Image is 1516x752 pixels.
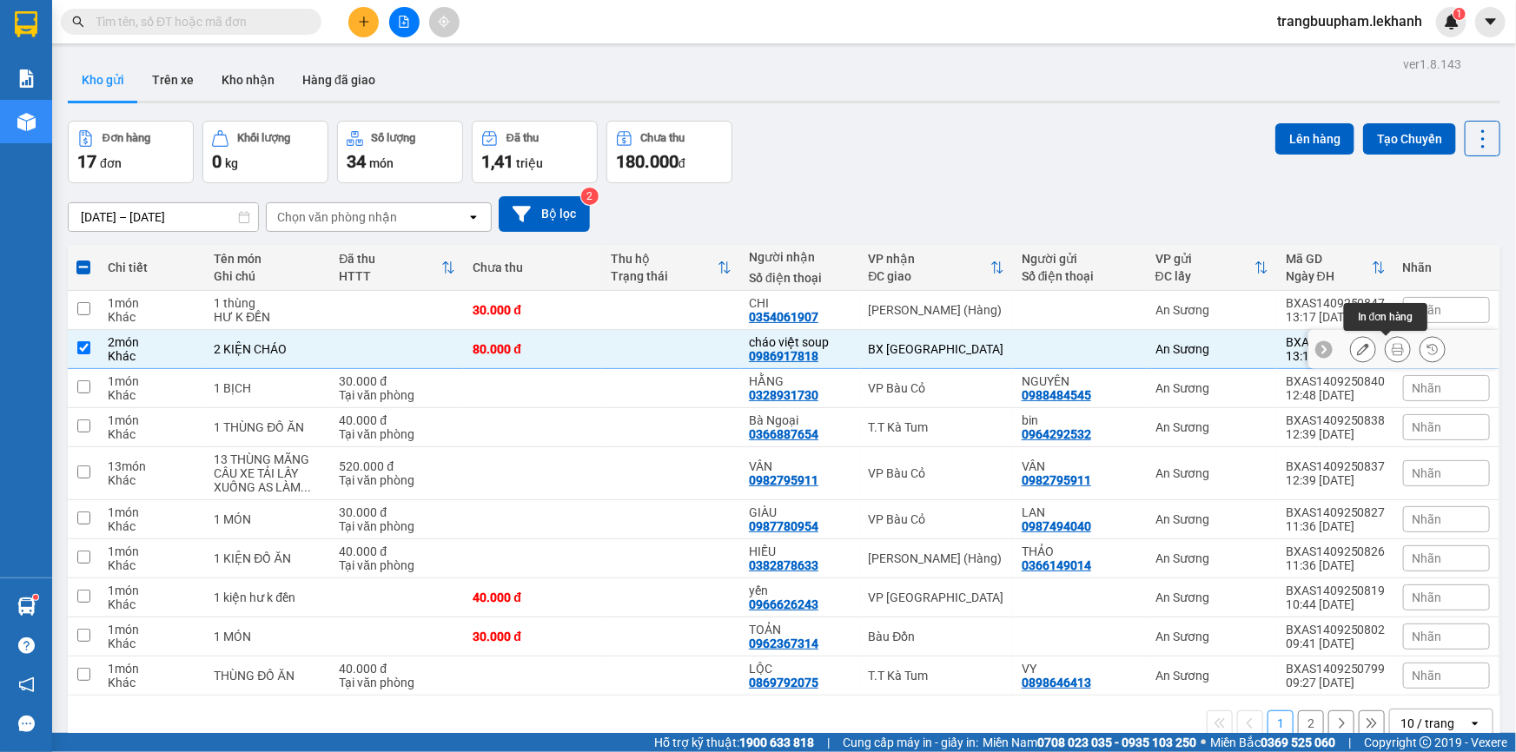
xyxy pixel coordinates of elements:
span: Nhãn [1413,590,1442,604]
div: ĐC lấy [1155,269,1255,283]
div: 1 món [108,413,196,427]
div: 1 món [108,662,196,676]
div: Khác [108,637,196,650]
span: Nhãn [1413,630,1442,643]
div: Số điện thoại [1022,269,1138,283]
div: 0988484545 [1022,388,1091,402]
div: BXAS1409250799 [1286,662,1386,676]
div: Sửa đơn hàng [1350,336,1376,362]
div: Đã thu [339,252,441,266]
div: Ghi chú [214,269,321,283]
div: 12:39 [DATE] [1286,427,1386,441]
div: 40.000 đ [339,544,455,558]
div: 40.000 đ [339,662,455,676]
span: Miền Bắc [1210,733,1335,752]
button: Lên hàng [1275,123,1354,155]
button: Trên xe [138,59,208,101]
div: NGUYÊN [1022,374,1138,388]
div: Khác [108,558,196,572]
div: An Sương [1155,466,1268,480]
div: An Sương [1155,669,1268,683]
div: Số lượng [372,132,416,144]
div: An Sương [1155,630,1268,643]
img: logo-vxr [15,11,37,37]
div: 09:41 [DATE] [1286,637,1386,650]
span: ... [301,480,311,494]
span: HƯ K ĐỀN [70,85,142,103]
button: caret-down [1475,7,1506,37]
div: 10 / trang [1400,715,1454,732]
div: An Sương [1155,590,1268,604]
div: 0382878633 [749,558,818,572]
div: An Sương [1155,512,1268,526]
span: 17 [77,151,96,172]
div: T.T Kà Tum [869,420,1004,434]
div: 30.000 đ [473,630,593,643]
div: Thu hộ [611,252,718,266]
span: đơn [100,156,122,170]
span: Nhãn [1413,512,1442,526]
div: An Sương [1155,551,1268,565]
div: 1 KIỆN ĐỒ ĂN [214,551,321,565]
span: Nhãn [1413,420,1442,434]
div: HƯ K ĐỀN [214,310,321,324]
th: Toggle SortBy [602,245,740,291]
span: 0 [212,151,222,172]
button: Đã thu1,41 triệu [472,121,598,183]
div: 13 món [108,459,196,473]
span: caret-down [1483,14,1499,30]
div: GIÀU [749,505,851,519]
div: Người gửi [1022,252,1138,266]
strong: 0708 023 035 - 0935 103 250 [1037,736,1196,749]
div: Đã thu [506,132,539,144]
span: question-circle [18,637,35,654]
div: BXAS1409250827 [1286,505,1386,519]
button: file-add [389,7,420,37]
th: Toggle SortBy [330,245,464,291]
span: | [1348,733,1351,752]
div: 12:48 [DATE] [1286,388,1386,402]
div: CHI [749,296,851,310]
span: Nhãn [1413,466,1442,480]
div: 0366887654 [749,427,818,441]
button: Đơn hàng17đơn [68,121,194,183]
div: yến [749,584,851,597]
div: Ngày ĐH [1286,269,1372,283]
div: [PERSON_NAME] (Hàng) [869,303,1004,317]
div: Tại văn phòng [339,676,455,689]
sup: 2 [581,188,599,205]
span: 34 [347,151,366,172]
div: 1 món [108,374,196,388]
div: BXAS1409250846 [1286,335,1386,349]
div: 13 THÙNG MÃNG CẦU XE TẢI LẤY XUỐNG AS LÀM BILL [214,452,321,494]
div: Chi tiết [108,261,196,274]
div: cháo việt soup [749,335,851,349]
div: HẰNG [749,374,851,388]
div: LAN [1022,505,1138,519]
div: 1 MÓN [214,512,321,526]
span: món [369,156,394,170]
div: VP Bàu Cỏ [869,381,1004,395]
div: 0982795911 [749,473,818,487]
div: BXAS1409250847 [165,117,306,159]
span: kg [225,156,238,170]
div: Tại văn phòng [339,519,455,533]
button: Kho nhận [208,59,288,101]
button: Số lượng34món [337,121,463,183]
div: 1 MÓN [214,630,321,643]
div: Tên hàng: 1 thùng ( : 1 ) [15,62,306,83]
div: Chưa thu [473,261,593,274]
div: THÙNG ĐỒ ĂN [214,669,321,683]
div: TOẢN [749,623,851,637]
div: VP nhận [869,252,990,266]
div: An Sương [1155,381,1268,395]
div: HIẾU [749,544,851,558]
th: Toggle SortBy [860,245,1013,291]
button: Tạo Chuyến [1363,123,1456,155]
div: 0366149014 [1022,558,1091,572]
div: 1 món [108,296,196,310]
span: aim [438,16,450,28]
div: 11:36 [DATE] [1286,519,1386,533]
div: Khác [108,349,196,363]
div: BXAS1409250837 [1286,459,1386,473]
